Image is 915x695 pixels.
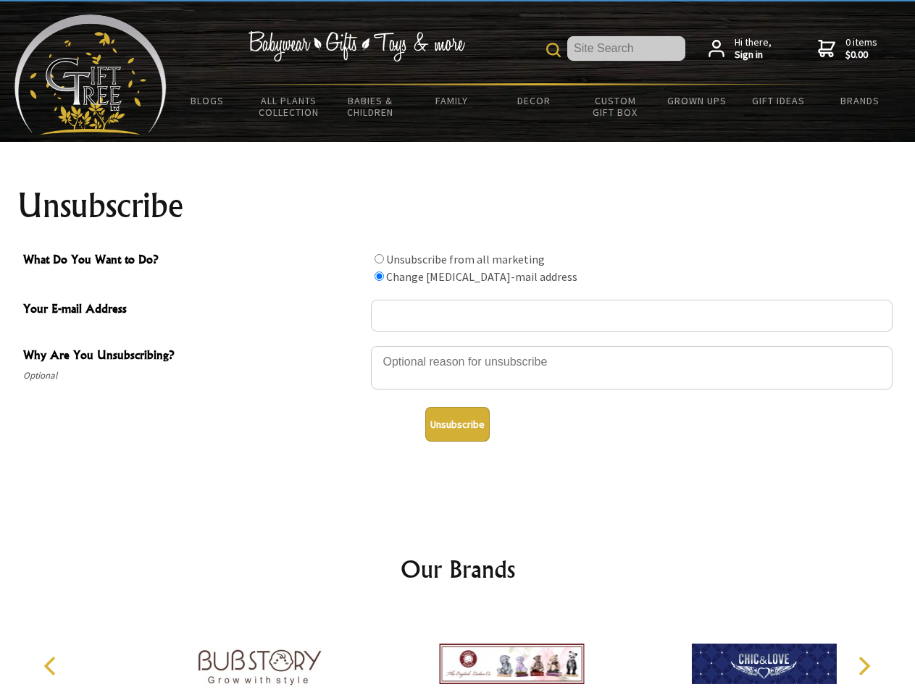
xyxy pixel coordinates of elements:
button: Previous [36,650,68,682]
img: Babyware - Gifts - Toys and more... [14,14,167,135]
textarea: Why Are You Unsubscribing? [371,346,893,389]
span: Optional [23,367,364,384]
span: Your E-mail Address [23,300,364,321]
a: Gift Ideas [738,85,819,116]
a: Grown Ups [656,85,738,116]
label: Change [MEDICAL_DATA]-mail address [386,269,577,284]
a: Decor [493,85,575,116]
input: What Do You Want to Do? [375,254,384,264]
h1: Unsubscribe [17,188,898,223]
a: BLOGS [167,85,248,116]
label: Unsubscribe from all marketing [386,252,545,266]
a: Babies & Children [330,85,411,127]
button: Unsubscribe [425,407,490,442]
input: Your E-mail Address [371,300,893,332]
img: Babywear - Gifts - Toys & more [248,31,465,62]
a: All Plants Collection [248,85,330,127]
input: What Do You Want to Do? [375,271,384,281]
a: Hi there,Sign in [709,36,772,62]
button: Next [848,650,880,682]
span: 0 items [845,35,877,62]
span: Hi there, [735,36,772,62]
img: product search [546,43,561,57]
h2: Our Brands [29,552,887,586]
strong: Sign in [735,49,772,62]
span: What Do You Want to Do? [23,250,364,271]
a: Brands [819,85,901,116]
a: 0 items$0.00 [818,36,877,62]
input: Site Search [567,36,685,61]
a: Family [411,85,493,116]
strong: $0.00 [845,49,877,62]
a: Custom Gift Box [575,85,656,127]
span: Why Are You Unsubscribing? [23,346,364,367]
